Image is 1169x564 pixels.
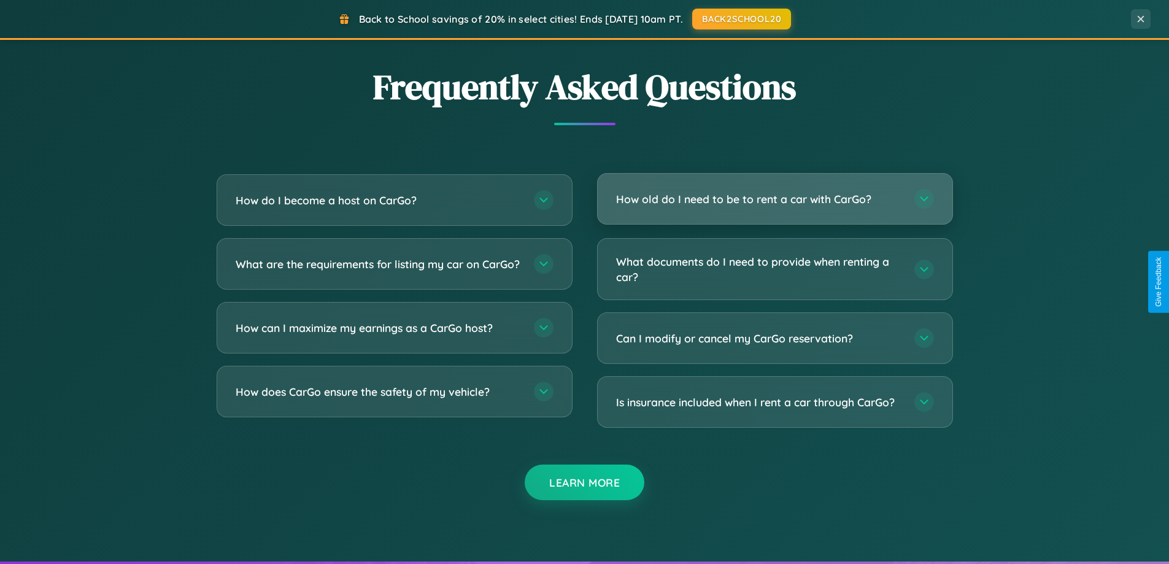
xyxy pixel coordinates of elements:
h3: How does CarGo ensure the safety of my vehicle? [236,384,522,400]
h3: How can I maximize my earnings as a CarGo host? [236,320,522,336]
h3: Can I modify or cancel my CarGo reservation? [616,331,902,346]
h2: Frequently Asked Questions [217,63,953,110]
h3: What are the requirements for listing my car on CarGo? [236,257,522,272]
h3: Is insurance included when I rent a car through CarGo? [616,395,902,410]
button: Learn More [525,465,644,500]
div: Give Feedback [1154,257,1163,307]
h3: What documents do I need to provide when renting a car? [616,254,902,284]
span: Back to School savings of 20% in select cities! Ends [DATE] 10am PT. [359,13,683,25]
button: BACK2SCHOOL20 [692,9,791,29]
h3: How do I become a host on CarGo? [236,193,522,208]
h3: How old do I need to be to rent a car with CarGo? [616,191,902,207]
